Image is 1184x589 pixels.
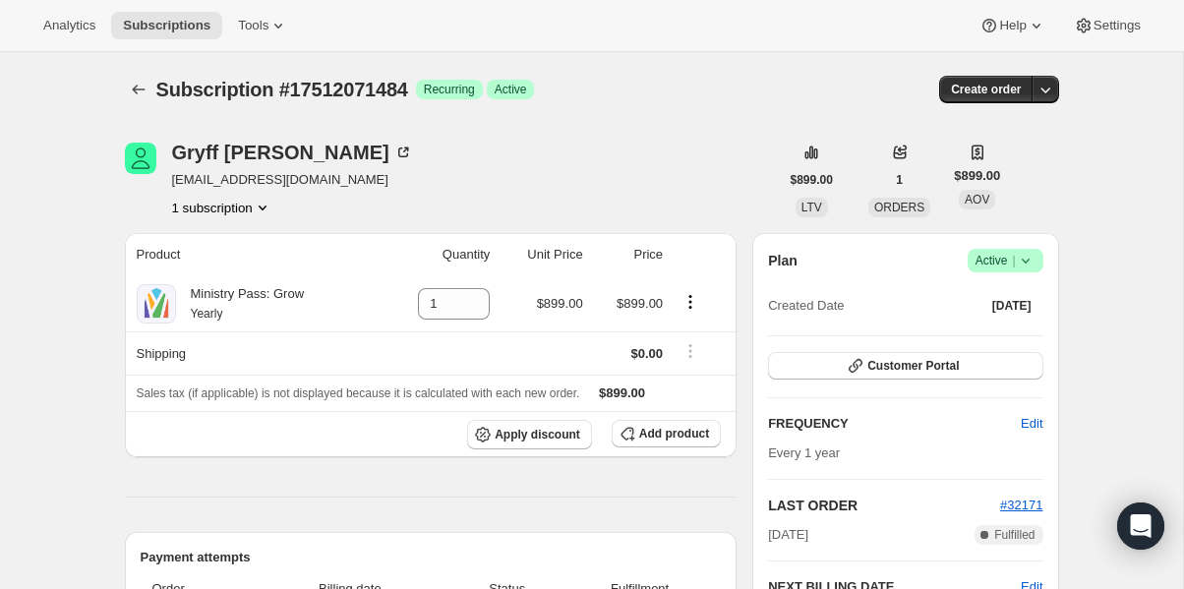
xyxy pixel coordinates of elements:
[874,201,924,214] span: ORDERS
[1062,12,1153,39] button: Settings
[137,284,176,324] img: product img
[125,143,156,174] span: Gryff Carosiello
[768,445,840,460] span: Every 1 year
[495,82,527,97] span: Active
[791,172,833,188] span: $899.00
[537,296,583,311] span: $899.00
[238,18,268,33] span: Tools
[31,12,107,39] button: Analytics
[1021,414,1042,434] span: Edit
[191,307,223,321] small: Yearly
[867,358,959,374] span: Customer Portal
[884,166,915,194] button: 1
[381,233,496,276] th: Quantity
[111,12,222,39] button: Subscriptions
[141,548,722,567] h2: Payment attempts
[589,233,669,276] th: Price
[631,346,664,361] span: $0.00
[1117,502,1164,550] div: Open Intercom Messenger
[172,198,272,217] button: Product actions
[1009,408,1054,440] button: Edit
[675,340,706,362] button: Shipping actions
[768,251,798,270] h2: Plan
[612,420,721,447] button: Add product
[172,143,413,162] div: Gryff [PERSON_NAME]
[125,331,381,375] th: Shipping
[176,284,305,324] div: Ministry Pass: Grow
[1012,253,1015,268] span: |
[156,79,408,100] span: Subscription #17512071484
[951,82,1021,97] span: Create order
[992,298,1032,314] span: [DATE]
[954,166,1000,186] span: $899.00
[639,426,709,442] span: Add product
[226,12,300,39] button: Tools
[137,386,580,400] span: Sales tax (if applicable) is not displayed because it is calculated with each new order.
[495,427,580,442] span: Apply discount
[768,414,1021,434] h2: FREQUENCY
[999,18,1026,33] span: Help
[968,12,1057,39] button: Help
[43,18,95,33] span: Analytics
[172,170,413,190] span: [EMAIL_ADDRESS][DOMAIN_NAME]
[617,296,663,311] span: $899.00
[768,525,808,545] span: [DATE]
[1000,498,1042,512] a: #32171
[768,352,1042,380] button: Customer Portal
[939,76,1033,103] button: Create order
[965,193,989,206] span: AOV
[976,251,1036,270] span: Active
[123,18,210,33] span: Subscriptions
[1094,18,1141,33] span: Settings
[125,76,152,103] button: Subscriptions
[768,496,1000,515] h2: LAST ORDER
[980,292,1043,320] button: [DATE]
[599,385,645,400] span: $899.00
[496,233,588,276] th: Unit Price
[1000,496,1042,515] button: #32171
[779,166,845,194] button: $899.00
[675,291,706,313] button: Product actions
[768,296,844,316] span: Created Date
[896,172,903,188] span: 1
[994,527,1035,543] span: Fulfilled
[424,82,475,97] span: Recurring
[125,233,381,276] th: Product
[801,201,822,214] span: LTV
[467,420,592,449] button: Apply discount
